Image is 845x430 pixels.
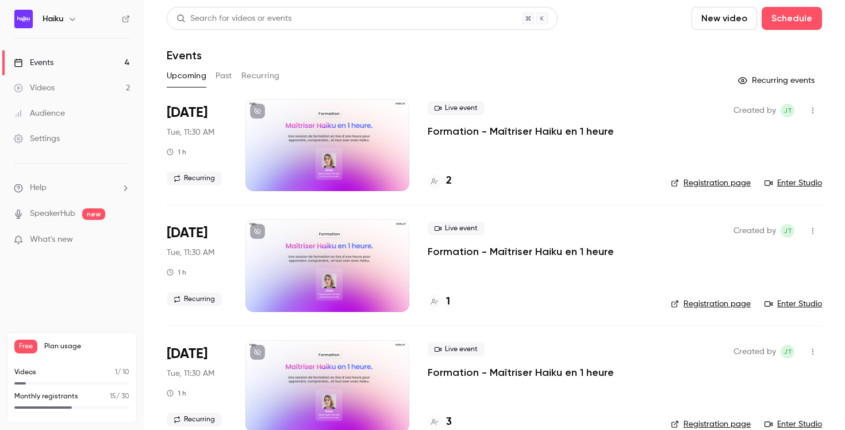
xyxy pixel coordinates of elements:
li: help-dropdown-opener [14,182,130,194]
a: SpeakerHub [30,208,75,220]
span: Live event [428,101,485,115]
span: Free [14,340,37,353]
div: Aug 19 Tue, 11:30 AM (Europe/Paris) [167,99,227,191]
span: Recurring [167,292,222,306]
div: 1 h [167,389,186,398]
span: jean Touzet [781,345,794,359]
h4: 3 [446,414,452,430]
div: Videos [14,82,55,94]
h6: Haiku [43,13,63,25]
button: Upcoming [167,67,206,85]
iframe: Noticeable Trigger [116,235,130,245]
span: Recurring [167,413,222,427]
a: Enter Studio [765,177,822,189]
div: Aug 26 Tue, 11:30 AM (Europe/Paris) [167,219,227,311]
button: Recurring events [733,71,822,90]
span: jT [783,104,792,117]
span: [DATE] [167,104,208,122]
span: Help [30,182,47,194]
a: Enter Studio [765,298,822,310]
div: Settings [14,133,60,144]
span: Live event [428,343,485,356]
button: Recurring [241,67,280,85]
button: New video [692,7,757,30]
span: jean Touzet [781,224,794,238]
a: Formation - Maîtriser Haiku en 1 heure [428,245,614,258]
span: Created by [733,104,776,117]
span: 1 [115,369,117,376]
span: jT [783,345,792,359]
span: Tue, 11:30 AM [167,368,214,379]
a: Registration page [671,298,751,310]
a: 3 [428,414,452,430]
a: 1 [428,294,450,310]
span: new [82,208,105,220]
a: Registration page [671,177,751,189]
button: Past [216,67,232,85]
a: Enter Studio [765,418,822,430]
span: Created by [733,345,776,359]
span: jean Touzet [781,104,794,117]
h4: 1 [446,294,450,310]
div: 1 h [167,268,186,277]
p: Videos [14,367,36,378]
img: Haiku [14,10,33,28]
a: Formation - Maîtriser Haiku en 1 heure [428,366,614,379]
p: / 30 [110,391,129,402]
span: Tue, 11:30 AM [167,247,214,258]
span: Live event [428,222,485,235]
span: Tue, 11:30 AM [167,127,214,138]
span: 15 [110,393,116,400]
a: 2 [428,173,452,189]
span: Plan usage [44,342,129,351]
div: Events [14,57,53,69]
span: [DATE] [167,345,208,363]
span: What's new [30,234,73,246]
div: Search for videos or events [176,13,291,25]
span: Recurring [167,172,222,185]
p: Monthly registrants [14,391,78,402]
span: Created by [733,224,776,238]
button: Schedule [762,7,822,30]
div: 1 h [167,147,186,157]
span: jT [783,224,792,238]
p: / 10 [115,367,129,378]
a: Formation - Maîtriser Haiku en 1 heure [428,124,614,138]
h1: Events [167,48,202,62]
a: Registration page [671,418,751,430]
span: [DATE] [167,224,208,242]
h4: 2 [446,173,452,189]
div: Audience [14,108,65,119]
